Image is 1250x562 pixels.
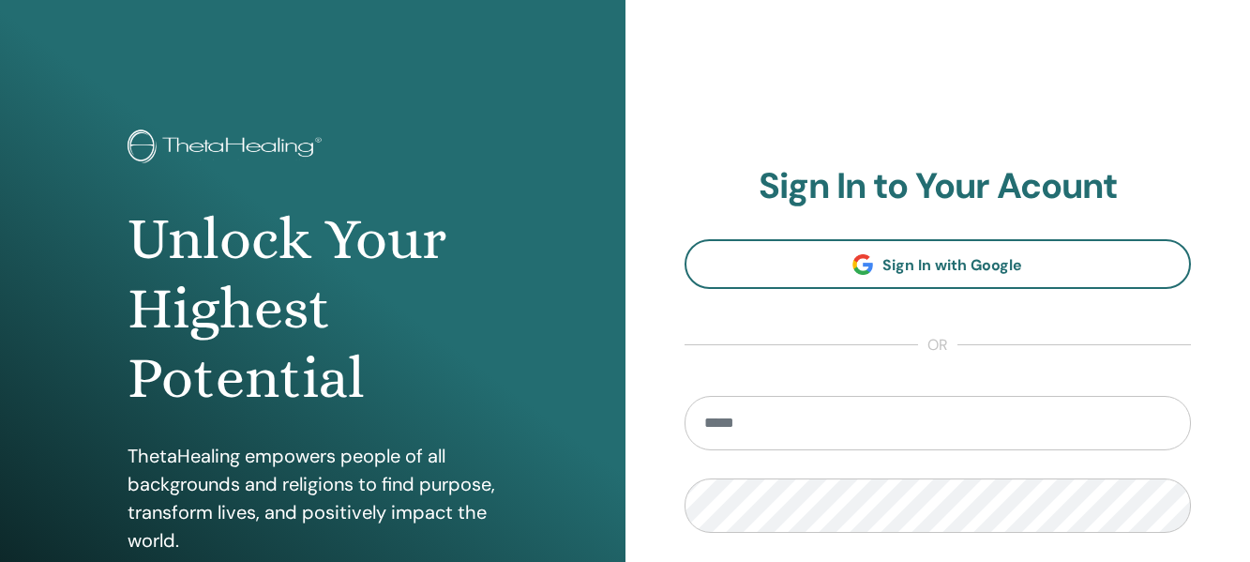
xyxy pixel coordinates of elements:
p: ThetaHealing empowers people of all backgrounds and religions to find purpose, transform lives, a... [128,442,497,554]
a: Sign In with Google [685,239,1192,289]
span: Sign In with Google [882,255,1022,275]
h1: Unlock Your Highest Potential [128,205,497,414]
h2: Sign In to Your Acount [685,165,1192,208]
span: or [918,334,957,357]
